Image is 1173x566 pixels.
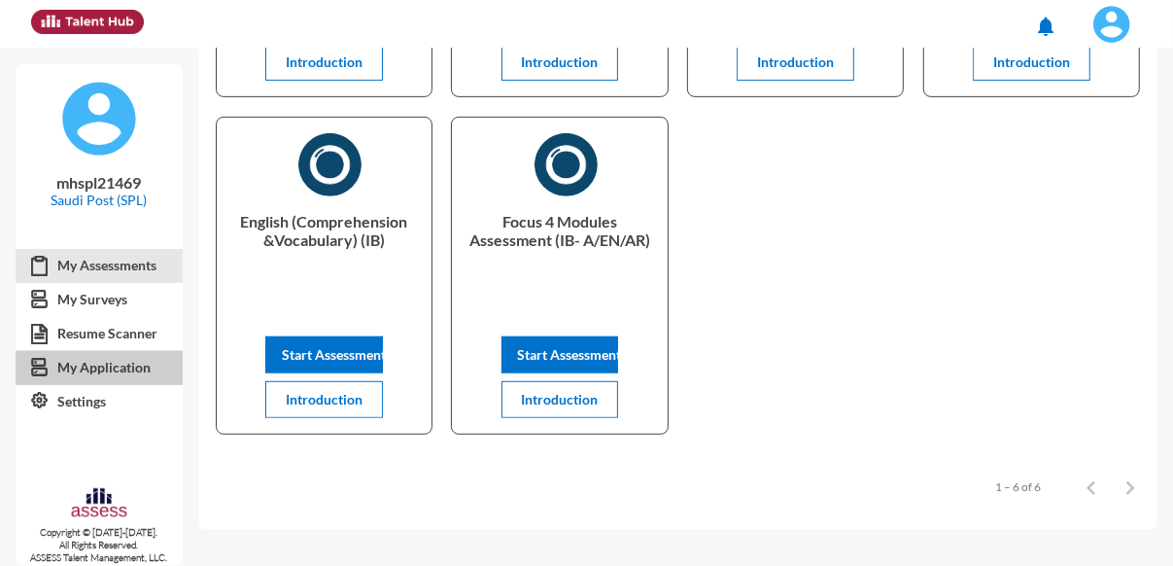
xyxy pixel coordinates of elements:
img: assesscompany-logo.png [70,486,128,522]
span: Start Assessment [282,346,386,363]
span: Start Assessment [518,346,622,363]
button: Introduction [501,381,619,418]
a: My Assessments [16,248,183,283]
button: Introduction [265,381,383,418]
button: Introduction [737,44,854,81]
img: English_(Comprehension_&Vocabulary)_(IB)_1730317988001 [298,133,362,196]
a: Start Assessment [265,346,383,363]
button: Start Assessment [501,336,619,373]
img: default%20profile%20image.svg [60,80,138,158]
mat-icon: notifications [1034,15,1057,38]
span: Introduction [286,53,362,70]
span: Introduction [286,391,362,407]
span: Introduction [757,53,834,70]
button: Introduction [501,44,619,81]
p: mhspl21469 [31,173,167,192]
span: Introduction [993,53,1070,70]
button: Next page [1111,468,1150,507]
a: My Surveys [16,282,183,317]
p: Saudi Post (SPL) [31,192,167,208]
button: Start Assessment [265,336,383,373]
a: Settings [16,384,183,419]
button: Introduction [265,44,383,81]
button: Introduction [973,44,1090,81]
div: 1 – 6 of 6 [995,479,1041,494]
p: English (Comprehension &Vocabulary) (IB) [232,212,416,290]
a: Resume Scanner [16,316,183,351]
span: Introduction [521,53,598,70]
a: Start Assessment [501,346,619,363]
button: Previous page [1072,468,1111,507]
p: Copyright © [DATE]-[DATE]. All Rights Reserved. ASSESS Talent Management, LLC. [16,526,183,564]
a: My Application [16,350,183,385]
p: Focus 4 Modules Assessment (IB- A/EN/AR) [467,212,651,290]
span: Introduction [521,391,598,407]
img: AR)_1730316400291 [535,133,598,196]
